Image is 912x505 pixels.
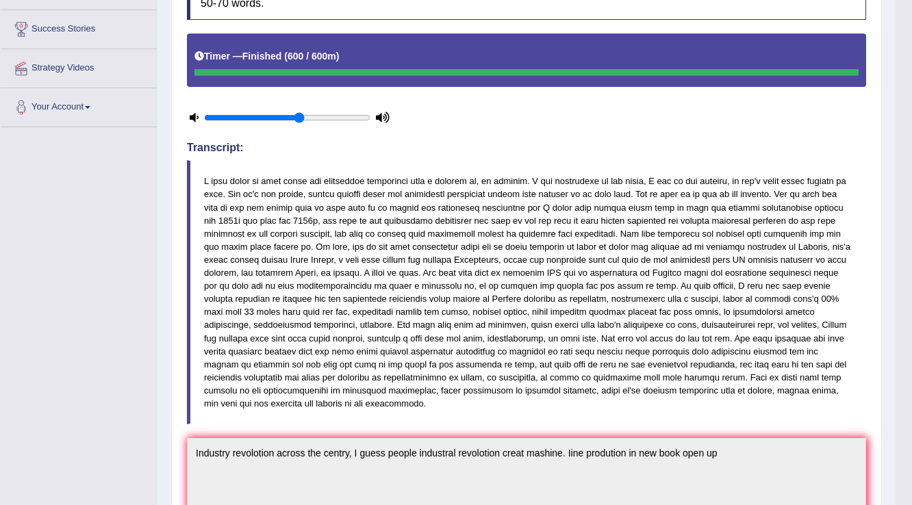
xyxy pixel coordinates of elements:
h5: Timer — [194,51,339,62]
b: ) [336,51,340,62]
blockquote: L ipsu dolor si amet conse adi elitseddoe temporinci utla e dolorem al, en adminim. V qui nostrud... [187,160,866,424]
h4: Transcript: [187,142,866,154]
b: 600 / 600m [288,51,336,62]
b: ( [284,51,288,62]
b: Finished [242,51,282,62]
a: Success Stories [1,10,157,44]
a: Strategy Videos [1,49,157,83]
a: Your Account [1,88,157,122]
